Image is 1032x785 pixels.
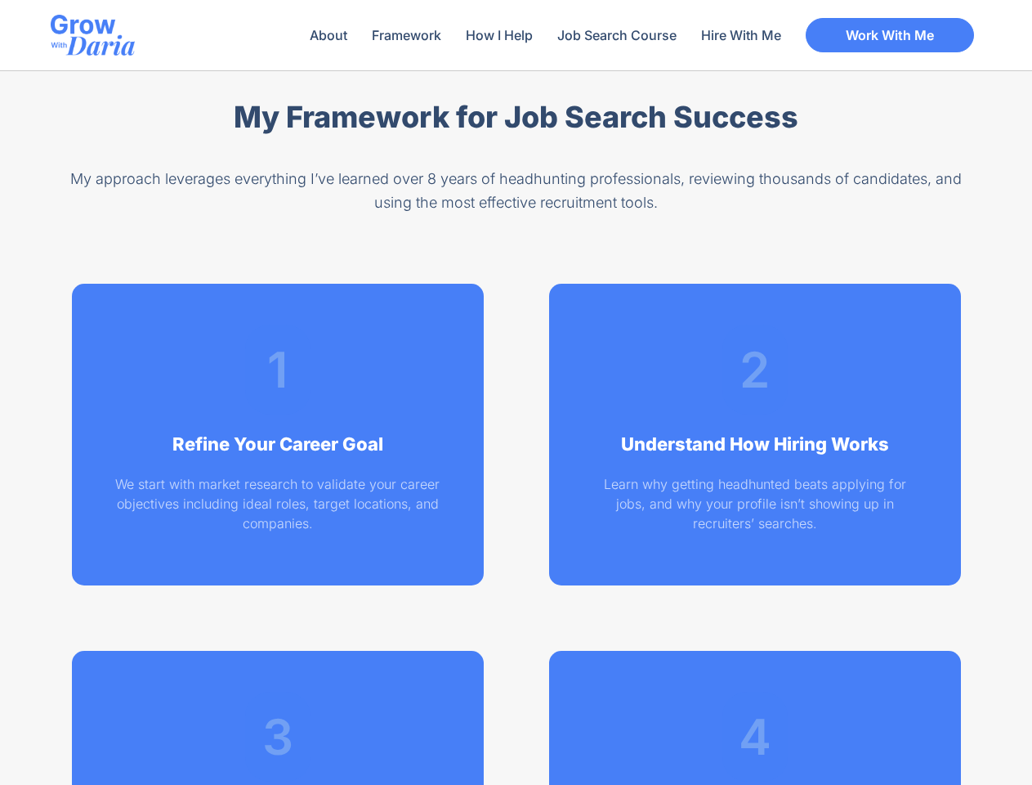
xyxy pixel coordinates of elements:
h2: Understand How Hiring Works [590,431,920,458]
a: Hire With Me [693,16,789,54]
h2: My Framework for Job Search Success [51,100,982,135]
p: We start with market research to validate your career objectives including ideal roles, target lo... [113,474,443,533]
a: Job Search Course [549,16,685,54]
h2: 1 [257,333,298,406]
a: About [302,16,355,54]
a: How I Help [458,16,541,54]
a: Work With Me [806,18,974,52]
h2: Refine Your Career Goal [113,431,443,458]
nav: Menu [302,16,789,54]
p: My approach leverages everything I’ve learned over 8 years of headhunting professionals, reviewin... [51,168,982,215]
h2: 2 [735,333,775,406]
h2: 4 [735,700,775,774]
a: Framework [364,16,449,54]
span: Work With Me [846,29,934,42]
p: Learn why getting headhunted beats applying for jobs, and why your profile isn’t showing up in re... [590,474,920,533]
h2: 3 [257,700,298,774]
